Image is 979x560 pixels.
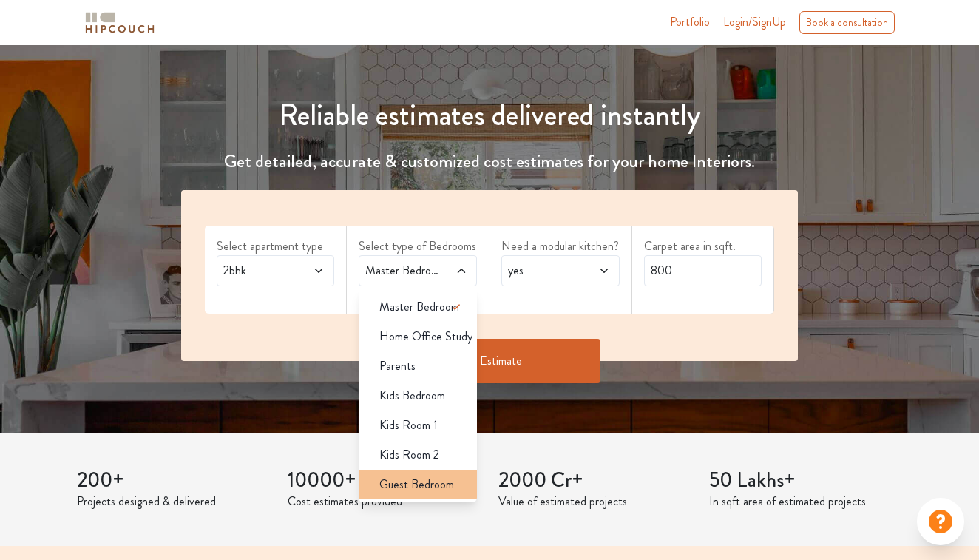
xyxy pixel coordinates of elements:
p: Cost estimates provided [288,493,481,510]
label: Select apartment type [217,237,335,255]
div: Book a consultation [799,11,895,34]
span: 2bhk [220,262,299,280]
h3: 10000+ [288,468,481,493]
label: Need a modular kitchen? [501,237,620,255]
span: Kids Room 2 [379,446,439,464]
label: Select type of Bedrooms [359,237,477,255]
span: logo-horizontal.svg [83,6,157,39]
span: Guest Bedroom [379,476,454,493]
h1: Reliable estimates delivered instantly [172,98,807,133]
h3: 200+ [77,468,270,493]
span: Master Bedroom [362,262,441,280]
a: Portfolio [670,13,710,31]
h4: Get detailed, accurate & customized cost estimates for your home Interiors. [172,151,807,172]
span: Home Office Study [379,328,472,345]
p: In sqft area of estimated projects [709,493,902,510]
span: Kids Room 1 [379,416,438,434]
span: Parents [379,357,416,375]
div: select 1 more room(s) [359,286,477,302]
input: Enter area sqft [644,255,762,286]
span: yes [505,262,583,280]
img: logo-horizontal.svg [83,10,157,36]
p: Value of estimated projects [498,493,691,510]
h3: 50 Lakhs+ [709,468,902,493]
span: Login/SignUp [723,13,786,30]
button: Get Estimate [379,339,600,383]
span: Kids Bedroom [379,387,445,405]
h3: 2000 Cr+ [498,468,691,493]
span: Master Bedroom [379,298,459,316]
p: Projects designed & delivered [77,493,270,510]
label: Carpet area in sqft. [644,237,762,255]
